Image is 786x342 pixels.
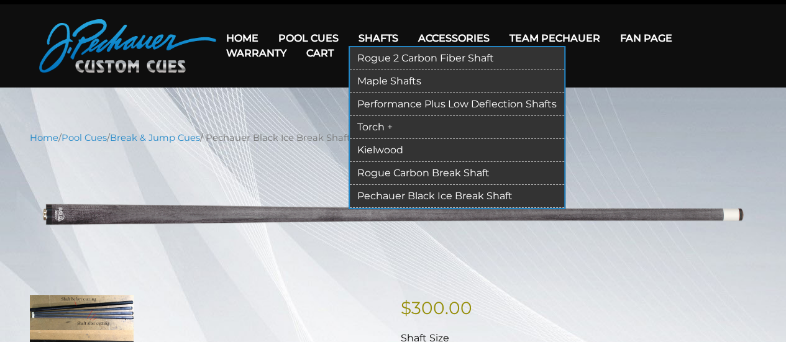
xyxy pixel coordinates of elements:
[216,22,268,54] a: Home
[350,139,564,162] a: Kielwood
[350,93,564,116] a: Performance Plus Low Deflection Shafts
[110,132,200,143] a: Break & Jump Cues
[350,70,564,93] a: Maple Shafts
[30,154,757,275] img: pechauer-black-ice-break-shaft-lightened.png
[401,297,472,318] bdi: 300.00
[349,22,408,54] a: Shafts
[350,185,564,208] a: Pechauer Black Ice Break Shaft
[268,22,349,54] a: Pool Cues
[500,22,610,54] a: Team Pechauer
[408,22,500,54] a: Accessories
[350,47,564,70] a: Rogue 2 Carbon Fiber Shaft
[296,37,344,69] a: Cart
[350,116,564,139] a: Torch +
[30,131,757,145] nav: Breadcrumb
[350,162,564,185] a: Rogue Carbon Break Shaft
[62,132,107,143] a: Pool Cues
[216,37,296,69] a: Warranty
[401,297,411,318] span: $
[610,22,682,54] a: Fan Page
[39,19,216,73] img: Pechauer Custom Cues
[30,132,58,143] a: Home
